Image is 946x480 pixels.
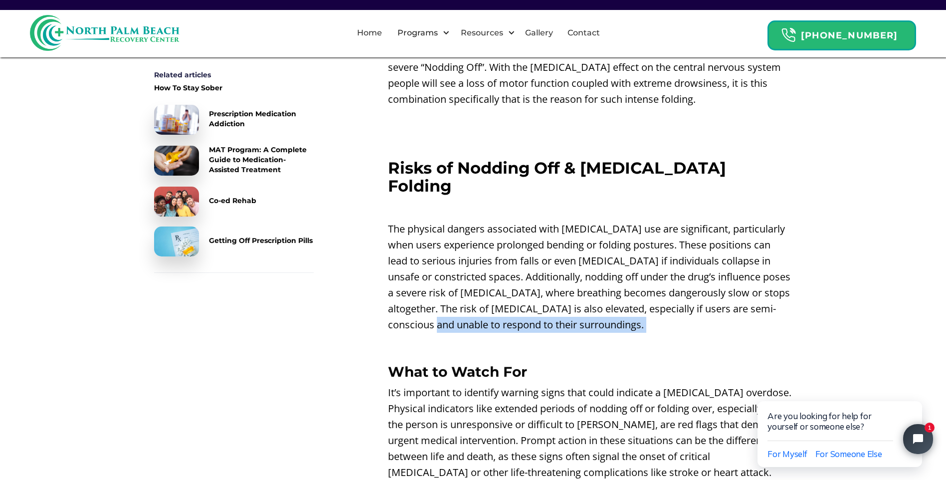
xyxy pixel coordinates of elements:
div: Resources [452,17,518,49]
a: Header Calendar Icons[PHONE_NUMBER] [767,15,916,50]
a: Gallery [519,17,559,49]
p: ‍ [388,200,792,216]
div: Co-ed Rehab [209,196,256,206]
p: ‍ [388,112,792,128]
a: Prescription Medication Addiction [154,105,314,135]
p: ‍ [388,133,792,149]
div: Prescription Medication Addiction [209,109,314,129]
div: Related articles [154,70,314,80]
strong: [PHONE_NUMBER] [801,30,898,41]
a: Home [351,17,388,49]
strong: What to Watch For [388,363,527,380]
a: Getting Off Prescription Pills [154,227,314,256]
a: MAT Program: A Complete Guide to Medication-Assisted Treatment [154,145,314,177]
div: Resources [458,27,506,39]
div: Programs [389,17,452,49]
a: How To Stay Sober [154,83,314,95]
p: The physical dangers associated with [MEDICAL_DATA] use are significant, particularly when users ... [388,221,792,333]
div: MAT Program: A Complete Guide to Medication-Assisted Treatment [209,145,314,175]
a: Contact [562,17,606,49]
strong: Risks of Nodding Off & [MEDICAL_DATA] Folding [388,158,726,196]
div: Programs [395,27,440,39]
iframe: Tidio Chat [737,369,946,480]
div: Getting Off Prescription Pills [209,236,313,245]
div: How To Stay Sober [154,83,222,93]
img: Header Calendar Icons [781,27,796,43]
a: Co-ed Rehab [154,187,314,217]
p: ‍ [388,338,792,354]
